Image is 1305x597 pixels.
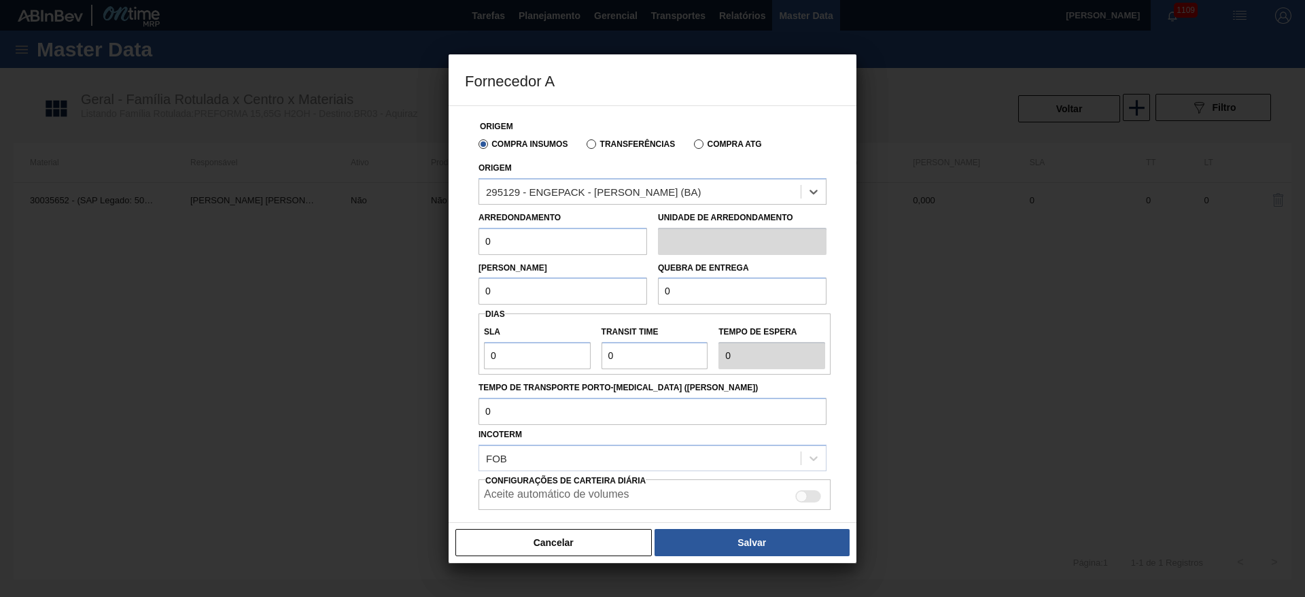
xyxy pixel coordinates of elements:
[658,208,826,228] label: Unidade de arredondamento
[486,186,701,197] div: 295129 - ENGEPACK - [PERSON_NAME] (BA)
[658,263,749,273] label: Quebra de entrega
[478,213,561,222] label: Arredondamento
[484,488,629,505] label: Aceite automático de volumes
[484,322,591,342] label: SLA
[655,529,850,556] button: Salvar
[455,529,652,556] button: Cancelar
[478,163,512,173] label: Origem
[486,452,507,464] div: FOB
[480,122,513,131] label: Origem
[485,476,646,485] span: Configurações de Carteira Diária
[478,378,826,398] label: Tempo de Transporte Porto-[MEDICAL_DATA] ([PERSON_NAME])
[449,54,856,106] h3: Fornecedor A
[718,322,825,342] label: Tempo de espera
[478,471,826,511] div: Essa configuração habilita a criação automática de composição de carga do lado do fornecedor caso...
[478,263,547,273] label: [PERSON_NAME]
[602,322,708,342] label: Transit Time
[587,139,675,149] label: Transferências
[478,139,568,149] label: Compra Insumos
[694,139,761,149] label: Compra ATG
[485,309,505,319] span: Dias
[478,430,522,439] label: Incoterm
